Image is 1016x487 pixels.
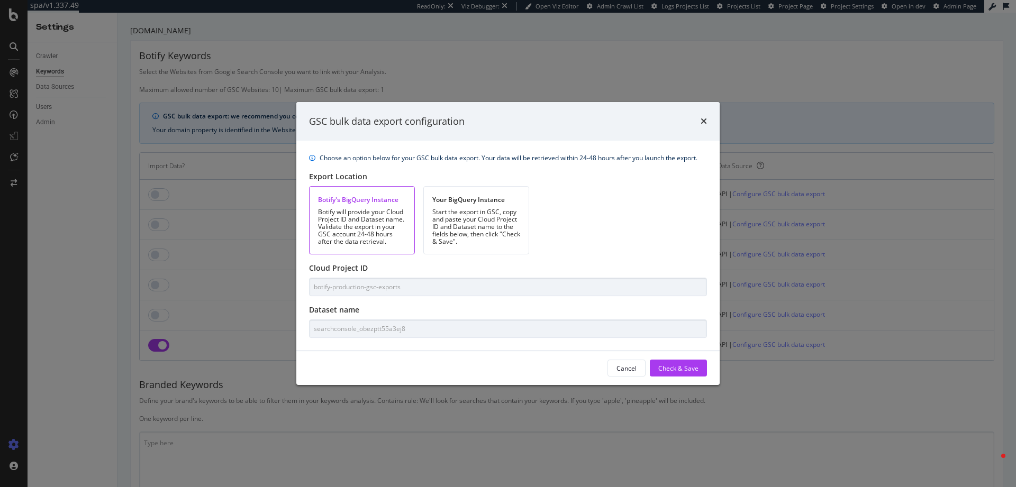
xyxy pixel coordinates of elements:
[432,208,520,245] div: Start the export in GSC, copy and paste your Cloud Project ID and Dataset name to the fields belo...
[607,360,646,376] button: Cancel
[616,364,637,373] div: Cancel
[309,153,707,163] div: info banner
[320,153,697,163] div: Choose an option below for your GSC bulk data export. Your data will be retrieved within 24-48 ho...
[309,278,707,296] input: Type here
[309,263,368,273] label: Cloud Project ID
[701,115,707,128] div: times
[309,319,707,338] input: Type here
[318,195,406,204] div: Botify's BigQuery Instance
[658,364,698,373] div: Check & Save
[309,115,465,128] div: GSC bulk data export configuration
[650,360,707,376] button: Check & Save
[296,102,720,385] div: modal
[309,305,359,315] label: Dataset name
[980,451,1005,476] iframe: Intercom live chat
[309,171,707,182] div: Export Location
[432,195,520,204] div: Your BigQuery Instance
[318,208,406,245] div: Botify will provide your Cloud Project ID and Dataset name. Validate the export in your GSC accou...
